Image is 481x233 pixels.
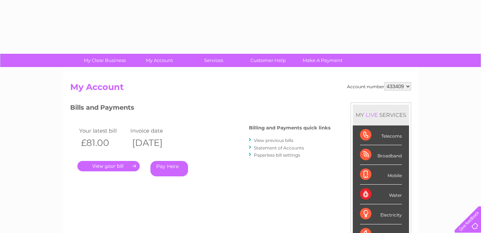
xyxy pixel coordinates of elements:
div: Account number [347,82,411,91]
a: My Account [130,54,189,67]
div: Telecoms [360,125,402,145]
td: Your latest bill [77,126,129,135]
th: £81.00 [77,135,129,150]
a: View previous bills [254,138,293,143]
div: MY SERVICES [353,105,409,125]
a: Pay Here [150,161,188,176]
h4: Billing and Payments quick links [249,125,331,130]
a: . [77,161,140,171]
h3: Bills and Payments [70,103,331,115]
div: Water [360,185,402,204]
a: Customer Help [239,54,298,67]
div: Mobile [360,165,402,185]
a: Paperless bill settings [254,152,300,158]
div: Broadband [360,145,402,165]
th: [DATE] [129,135,180,150]
a: Make A Payment [293,54,352,67]
a: Statement of Accounts [254,145,304,151]
td: Invoice date [129,126,180,135]
a: My Clear Business [75,54,134,67]
h2: My Account [70,82,411,96]
div: Electricity [360,204,402,224]
div: LIVE [364,111,379,118]
a: Services [184,54,243,67]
